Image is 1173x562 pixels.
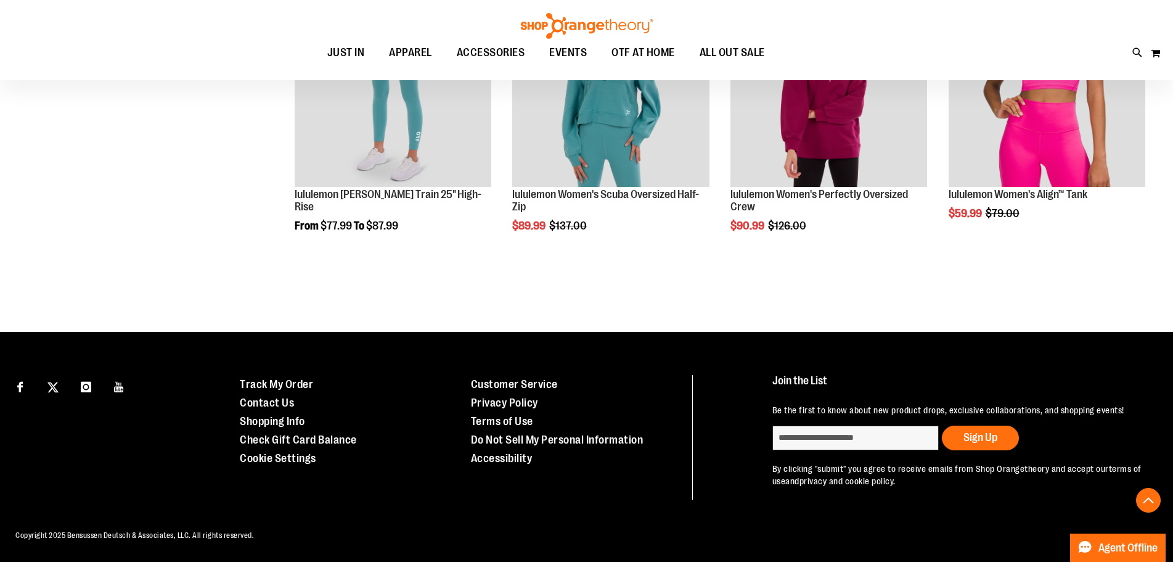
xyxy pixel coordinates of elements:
p: Be the first to know about new product drops, exclusive collaborations, and shopping events! [772,404,1145,416]
a: terms of use [772,464,1142,486]
span: APPAREL [389,39,432,67]
a: lululemon Women's Align™ Tank [949,188,1087,200]
span: From [295,220,319,232]
a: Visit our Youtube page [108,375,130,397]
a: lululemon Women's Perfectly Oversized Crew [730,188,908,213]
a: privacy and cookie policy. [799,476,896,486]
p: By clicking "submit" you agree to receive emails from Shop Orangetheory and accept our and [772,463,1145,487]
button: Agent Offline [1070,534,1166,562]
img: Twitter [47,382,59,393]
button: Sign Up [942,426,1019,450]
a: Accessibility [471,452,533,465]
span: Sign Up [963,431,997,444]
span: $87.99 [366,220,398,232]
a: lululemon [PERSON_NAME] Train 25" High-Rise [295,188,481,213]
a: Terms of Use [471,415,533,428]
span: $126.00 [768,220,808,232]
span: To [354,220,364,232]
a: Do Not Sell My Personal Information [471,434,644,446]
a: Check Gift Card Balance [240,434,357,446]
span: $59.99 [949,207,984,220]
a: Visit our Instagram page [75,375,97,397]
span: ACCESSORIES [457,39,525,67]
a: Cookie Settings [240,452,316,465]
a: Privacy Policy [471,397,538,409]
span: ALL OUT SALE [700,39,765,67]
a: Visit our Facebook page [9,375,31,397]
a: Contact Us [240,397,294,409]
span: EVENTS [549,39,587,67]
button: Back To Top [1136,488,1161,513]
a: Shopping Info [240,415,305,428]
a: Customer Service [471,378,558,391]
span: JUST IN [327,39,365,67]
a: lululemon Women's Scuba Oversized Half-Zip [512,188,699,213]
span: $90.99 [730,220,766,232]
span: $89.99 [512,220,547,232]
h4: Join the List [772,375,1145,398]
a: Visit our X page [43,375,64,397]
input: enter email [772,426,939,450]
span: Copyright 2025 Bensussen Deutsch & Associates, LLC. All rights reserved. [15,531,254,540]
span: $137.00 [549,220,589,232]
img: Shop Orangetheory [519,13,655,39]
span: OTF AT HOME [611,39,675,67]
a: Track My Order [240,378,313,391]
span: Agent Offline [1098,542,1158,554]
span: $77.99 [321,220,352,232]
span: $79.00 [986,207,1021,220]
